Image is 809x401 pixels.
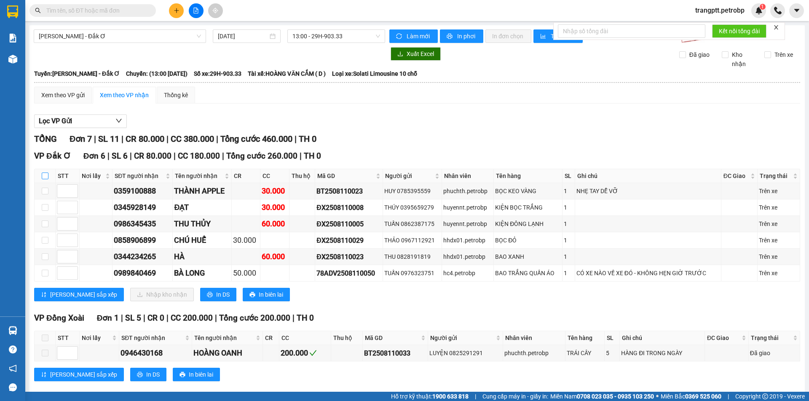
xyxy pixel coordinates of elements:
[56,169,80,183] th: STT
[385,171,433,181] span: Người gửi
[166,134,169,144] span: |
[68,185,78,191] span: Increase Value
[68,201,78,207] span: Increase Value
[407,32,431,41] span: Làm mới
[215,313,217,323] span: |
[174,202,230,213] div: ĐẠT
[485,29,531,43] button: In đơn chọn
[119,345,192,361] td: 0946430168
[169,3,184,18] button: plus
[71,208,76,213] span: down
[771,50,796,59] span: Trên xe
[384,252,440,261] div: THU 0828191819
[71,354,76,359] span: down
[332,69,417,78] span: Loại xe: Solati Limousine 10 chỗ
[331,331,362,345] th: Thu hộ
[34,70,120,77] b: Tuyến: [PERSON_NAME] - Đắk Ơ
[68,224,78,230] span: Decrease Value
[113,183,173,199] td: 0359100888
[728,392,729,401] span: |
[193,347,262,359] div: HOÀNG OANH
[173,232,232,249] td: CHÚ HUẾ
[114,234,171,246] div: 0858906899
[316,202,381,213] div: ĐX2508110008
[533,29,583,43] button: bar-chartThống kê
[363,345,428,361] td: BT2508110033
[564,203,573,212] div: 1
[688,5,751,16] span: trangptt.petrobp
[174,234,230,246] div: CHÚ HUẾ
[112,151,128,161] span: SL 6
[174,267,230,279] div: BÀ LONG
[143,313,145,323] span: |
[126,134,164,144] span: CR 80.000
[130,288,194,301] button: downloadNhập kho nhận
[9,383,17,391] span: message
[565,331,605,345] th: Tên hàng
[174,8,179,13] span: plus
[50,370,117,379] span: [PERSON_NAME] sắp xếp
[384,219,440,228] div: TUẤN 0862387175
[171,313,213,323] span: CC 200.000
[39,116,72,126] span: Lọc VP Gửi
[729,50,758,69] span: Kho nhận
[34,288,124,301] button: sort-ascending[PERSON_NAME] sắp xếp
[193,8,199,13] span: file-add
[707,333,740,343] span: ĐC Giao
[397,51,403,58] span: download
[495,203,561,212] div: KIỆN BỌC TRẮNG
[262,185,287,197] div: 30.000
[194,69,241,78] span: Số xe: 29H-903.33
[174,151,176,161] span: |
[504,348,564,358] div: phuchth.petrobp
[605,331,620,345] th: SL
[495,186,561,196] div: BỌC KEO VÀNG
[82,171,104,181] span: Nơi lấy
[175,171,223,181] span: Tên người nhận
[173,249,232,265] td: HÀ
[495,268,561,278] div: BAO TRẮNG QUẦN ÁO
[262,202,287,213] div: 30.000
[68,347,78,353] span: Increase Value
[440,29,483,43] button: printerIn phơi
[8,34,17,42] img: solution-icon
[575,169,721,183] th: Ghi chú
[686,50,713,59] span: Đã giao
[82,333,110,343] span: Nơi lấy
[35,8,41,13] span: search
[761,4,764,10] span: 1
[192,345,263,361] td: HOÀNG OANH
[71,186,76,191] span: up
[564,186,573,196] div: 1
[550,392,654,401] span: Miền Nam
[540,33,547,40] span: bar-chart
[789,3,804,18] button: caret-down
[71,192,76,197] span: down
[621,348,703,358] div: HÀNG ĐI TRONG NGÀY
[751,333,791,343] span: Trạng thái
[447,33,454,40] span: printer
[71,258,76,263] span: down
[443,252,492,261] div: hhdx01.petrobp
[68,267,78,273] span: Increase Value
[719,27,760,36] span: Kết nối tổng đài
[364,348,426,359] div: BT2508110033
[567,348,603,358] div: TRÁI CÂY
[563,169,575,183] th: SL
[9,345,17,353] span: question-circle
[125,313,141,323] span: SL 5
[56,331,80,345] th: STT
[216,290,230,299] span: In DS
[407,49,434,58] span: Xuất Excel
[289,169,316,183] th: Thu hộ
[34,134,57,144] span: TỔNG
[503,331,566,345] th: Nhân viên
[297,313,314,323] span: TH 0
[482,392,548,401] span: Cung cấp máy in - giấy in:
[114,185,171,197] div: 0359100888
[430,333,494,343] span: Người gửi
[41,90,85,100] div: Xem theo VP gửi
[564,268,573,278] div: 1
[68,250,78,257] span: Increase Value
[495,236,561,245] div: BỌC ĐỎ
